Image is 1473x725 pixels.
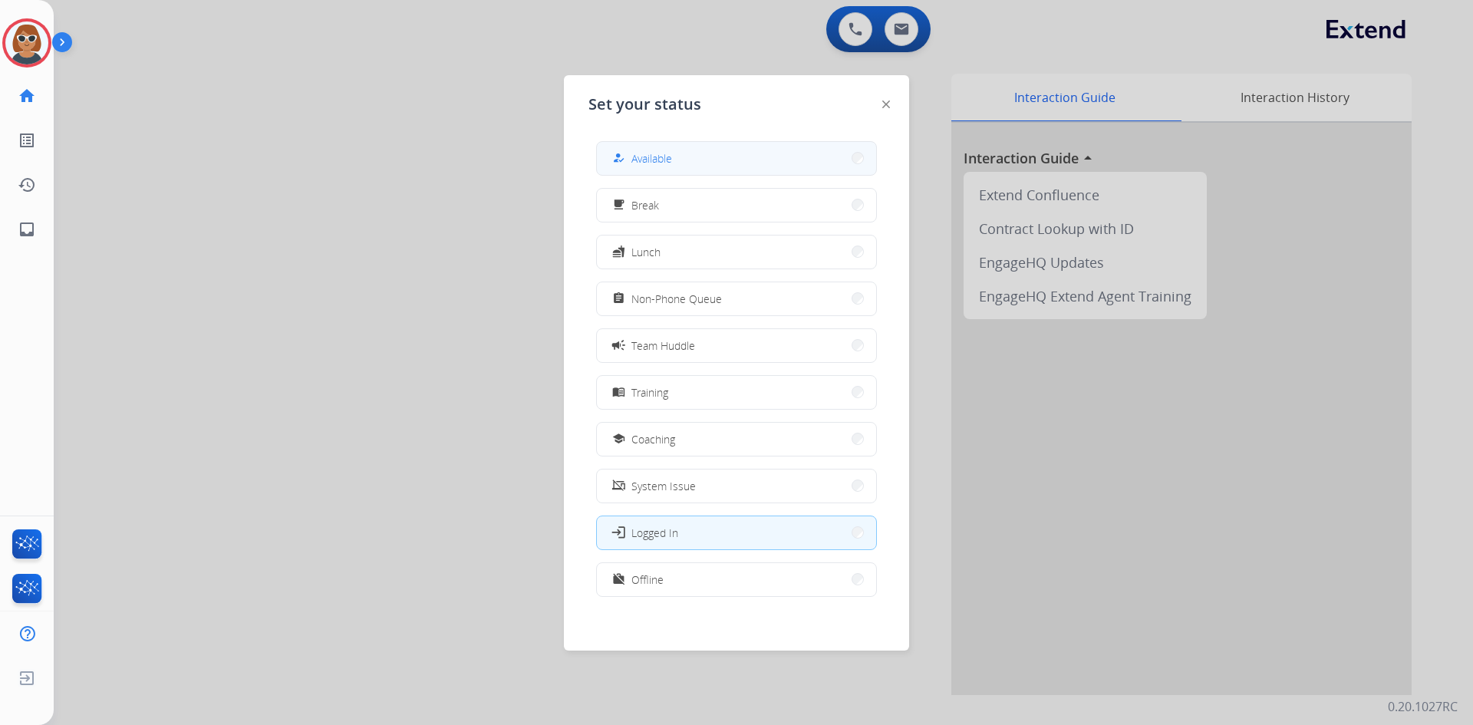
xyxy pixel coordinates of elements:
[18,220,36,239] mat-icon: inbox
[631,572,664,588] span: Offline
[612,246,625,259] mat-icon: fastfood
[631,431,675,447] span: Coaching
[631,525,678,541] span: Logged In
[631,338,695,354] span: Team Huddle
[597,282,876,315] button: Non-Phone Queue
[612,433,625,446] mat-icon: school
[631,244,661,260] span: Lunch
[597,423,876,456] button: Coaching
[611,525,626,540] mat-icon: login
[597,142,876,175] button: Available
[882,101,890,108] img: close-button
[588,94,701,115] span: Set your status
[631,291,722,307] span: Non-Phone Queue
[631,150,672,166] span: Available
[597,470,876,503] button: System Issue
[597,329,876,362] button: Team Huddle
[597,376,876,409] button: Training
[597,516,876,549] button: Logged In
[18,176,36,194] mat-icon: history
[18,131,36,150] mat-icon: list_alt
[612,152,625,165] mat-icon: how_to_reg
[612,292,625,305] mat-icon: assignment
[612,479,625,493] mat-icon: phonelink_off
[631,197,659,213] span: Break
[18,87,36,105] mat-icon: home
[612,573,625,586] mat-icon: work_off
[612,199,625,212] mat-icon: free_breakfast
[631,384,668,400] span: Training
[1388,697,1458,716] p: 0.20.1027RC
[631,478,696,494] span: System Issue
[612,386,625,399] mat-icon: menu_book
[597,189,876,222] button: Break
[611,338,626,353] mat-icon: campaign
[597,563,876,596] button: Offline
[5,21,48,64] img: avatar
[597,236,876,269] button: Lunch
